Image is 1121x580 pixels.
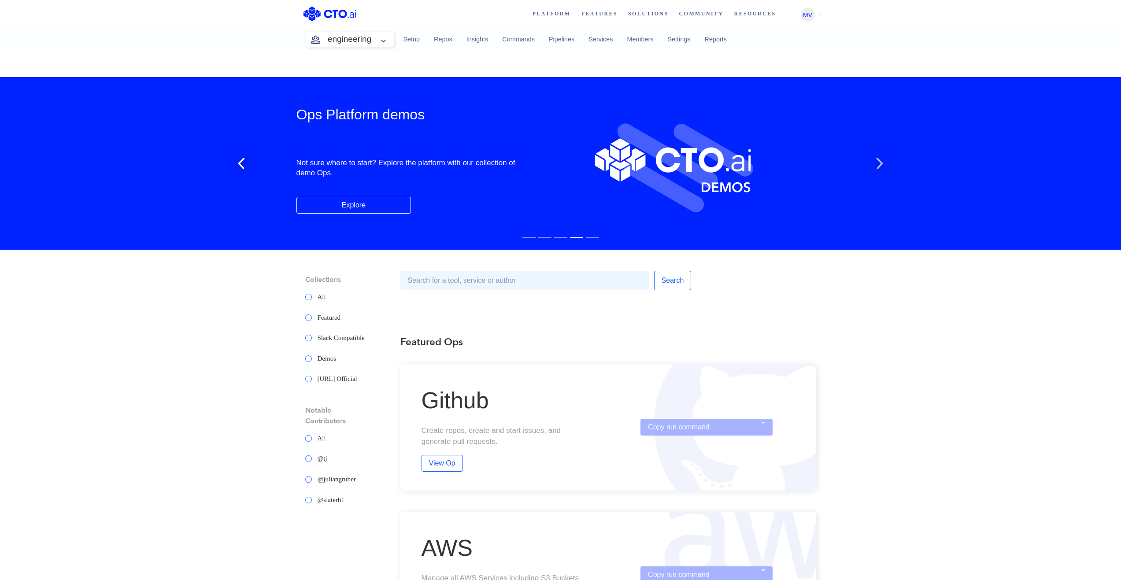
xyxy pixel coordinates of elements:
div: AWS [422,531,588,565]
a: Repos [427,28,459,52]
div: Notable Contributors [305,405,379,426]
div: Collections [305,274,379,285]
img: cto-demo.png [552,89,799,238]
span: Resources [734,7,787,21]
span: MV [803,8,812,22]
button: engineering [306,32,394,47]
a: Explore [296,197,411,214]
a: Insights [459,28,496,52]
button: Search [654,271,692,290]
button: Copy run command [640,419,773,436]
div: Github [422,383,588,417]
label: All [305,433,326,443]
label: @slaterb1 [305,495,344,505]
input: Search for a tool, service or author [400,271,649,290]
label: Featured [305,313,341,323]
a: Community [679,7,734,21]
span: Features [581,7,628,21]
div: Ops Platform demos [296,105,526,140]
a: Services [581,28,620,52]
button: View Op [422,455,463,472]
a: Settings [660,28,697,52]
a: Platform [533,7,581,21]
a: Commands [495,28,542,52]
img: CTO.ai Logo [303,7,356,21]
a: Members [620,28,661,52]
span: Solutions [628,7,679,21]
label: @juliangruber [305,474,356,484]
label: [URL] Official [305,374,357,384]
div: Featured Ops [400,335,816,350]
button: MV [801,7,815,22]
label: @tj [305,454,327,464]
label: Slack Compatible [305,333,365,343]
div: Not sure where to start? Explore the platform with our collection of demo Ops. [296,158,526,179]
label: Demos [305,354,337,364]
a: Reports [697,28,733,52]
label: All [305,292,326,302]
a: Pipelines [542,28,581,52]
a: Setup [396,28,427,52]
div: Create repos, create and start issues, and generate pull requests. [422,425,588,447]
